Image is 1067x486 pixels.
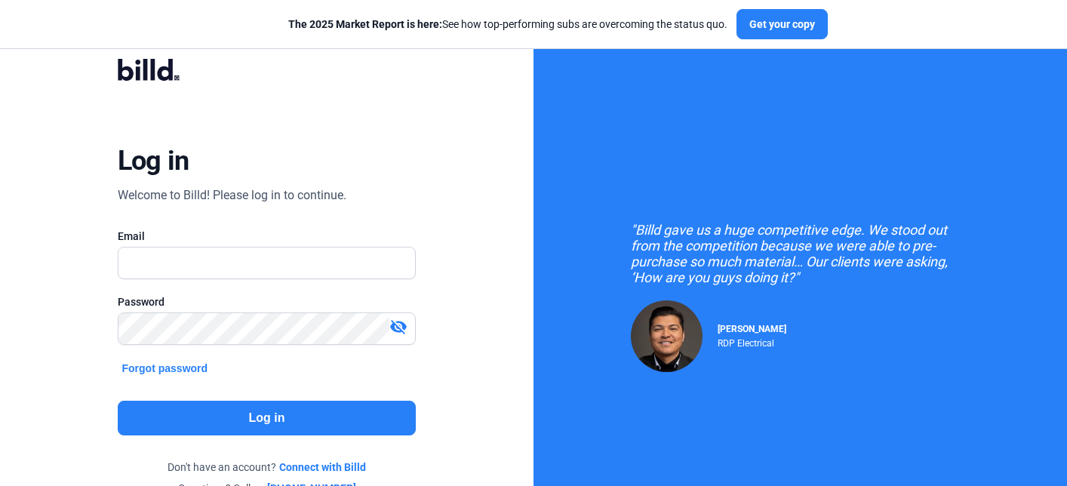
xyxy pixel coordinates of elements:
div: Email [118,229,417,244]
button: Get your copy [736,9,828,39]
div: See how top-performing subs are overcoming the status quo. [288,17,727,32]
div: Password [118,294,417,309]
img: Raul Pacheco [631,300,703,372]
mat-icon: visibility_off [389,318,407,336]
div: Welcome to Billd! Please log in to continue. [118,186,346,205]
div: Don't have an account? [118,460,417,475]
button: Forgot password [118,360,213,377]
a: Connect with Billd [279,460,366,475]
div: "Billd gave us a huge competitive edge. We stood out from the competition because we were able to... [631,222,970,285]
button: Log in [118,401,417,435]
div: RDP Electrical [718,334,786,349]
span: [PERSON_NAME] [718,324,786,334]
div: Log in [118,144,189,177]
span: The 2025 Market Report is here: [288,18,442,30]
